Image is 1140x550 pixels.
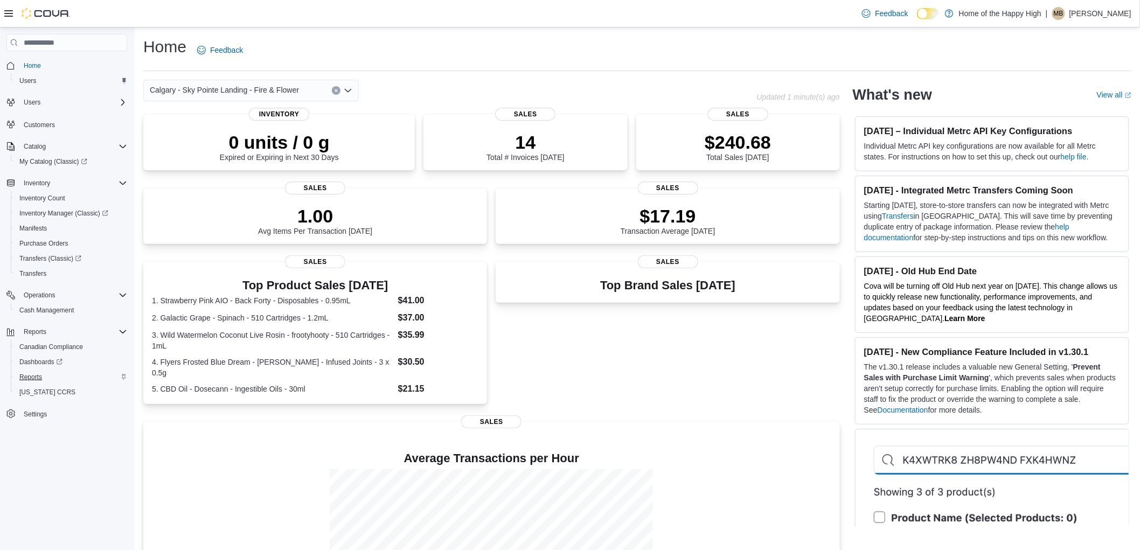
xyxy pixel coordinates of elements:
[11,385,131,400] button: [US_STATE] CCRS
[11,73,131,88] button: Users
[344,86,352,95] button: Open list of options
[11,154,131,169] a: My Catalog (Classic)
[19,407,127,421] span: Settings
[15,356,67,368] a: Dashboards
[19,306,74,315] span: Cash Management
[15,237,127,250] span: Purchase Orders
[1125,92,1131,99] svg: External link
[15,207,113,220] a: Inventory Manager (Classic)
[959,7,1041,20] p: Home of the Happy High
[486,131,564,162] div: Total # Invoices [DATE]
[2,406,131,422] button: Settings
[152,295,394,306] dt: 1. Strawberry Pink AIO - Back Forty - Disposables - 0.95mL
[15,192,69,205] a: Inventory Count
[398,356,479,368] dd: $30.50
[22,8,70,19] img: Cova
[2,116,131,132] button: Customers
[19,117,127,131] span: Customers
[708,108,768,121] span: Sales
[875,8,908,19] span: Feedback
[15,252,86,265] a: Transfers (Classic)
[15,222,127,235] span: Manifests
[2,324,131,339] button: Reports
[19,59,127,72] span: Home
[15,356,127,368] span: Dashboards
[11,354,131,370] a: Dashboards
[757,93,840,101] p: Updated 1 minute(s) ago
[15,371,46,384] a: Reports
[864,282,1118,323] span: Cova will be turning off Old Hub next year on [DATE]. This change allows us to quickly release ne...
[24,291,55,300] span: Operations
[15,267,51,280] a: Transfers
[19,96,45,109] button: Users
[150,83,299,96] span: Calgary - Sky Pointe Landing - Fire & Flower
[19,373,42,381] span: Reports
[15,237,73,250] a: Purchase Orders
[249,108,309,121] span: Inventory
[1052,7,1065,20] div: Madyson Baerwald
[864,141,1120,162] p: Individual Metrc API key configurations are now available for all Metrc states. For instructions ...
[11,339,131,354] button: Canadian Compliance
[944,314,985,323] a: Learn More
[461,415,522,428] span: Sales
[258,205,372,235] div: Avg Items Per Transaction [DATE]
[621,205,715,235] div: Transaction Average [DATE]
[19,96,127,109] span: Users
[24,179,50,187] span: Inventory
[15,155,127,168] span: My Catalog (Classic)
[15,304,127,317] span: Cash Management
[2,95,131,110] button: Users
[220,131,339,162] div: Expired or Expiring in Next 30 Days
[19,289,127,302] span: Operations
[19,177,127,190] span: Inventory
[11,370,131,385] button: Reports
[152,312,394,323] dt: 2. Galactic Grape - Spinach - 510 Cartridges - 1.2mL
[398,311,479,324] dd: $37.00
[19,140,50,153] button: Catalog
[15,155,92,168] a: My Catalog (Classic)
[621,205,715,227] p: $17.19
[19,325,51,338] button: Reports
[705,131,771,153] p: $240.68
[152,384,394,394] dt: 5. CBD Oil - Dosecann - Ingestible Oils - 30ml
[19,388,75,396] span: [US_STATE] CCRS
[24,142,46,151] span: Catalog
[24,328,46,336] span: Reports
[398,329,479,342] dd: $35.99
[152,452,831,465] h4: Average Transactions per Hour
[19,194,65,203] span: Inventory Count
[15,371,127,384] span: Reports
[15,267,127,280] span: Transfers
[864,361,1120,415] p: The v1.30.1 release includes a valuable new General Setting, ' ', which prevents sales when produ...
[1069,7,1131,20] p: [PERSON_NAME]
[258,205,372,227] p: 1.00
[19,343,83,351] span: Canadian Compliance
[193,39,247,61] a: Feedback
[11,251,131,266] a: Transfers (Classic)
[864,346,1120,357] h3: [DATE] - New Compliance Feature Included in v1.30.1
[152,279,478,292] h3: Top Product Sales [DATE]
[638,182,698,194] span: Sales
[19,59,45,72] a: Home
[19,157,87,166] span: My Catalog (Classic)
[24,410,47,419] span: Settings
[332,86,340,95] button: Clear input
[2,58,131,73] button: Home
[6,53,127,450] nav: Complex example
[19,358,62,366] span: Dashboards
[19,119,59,131] a: Customers
[15,222,51,235] a: Manifests
[917,8,940,19] input: Dark Mode
[24,61,41,70] span: Home
[19,224,47,233] span: Manifests
[1054,7,1063,20] span: MB
[15,207,127,220] span: Inventory Manager (Classic)
[11,191,131,206] button: Inventory Count
[11,236,131,251] button: Purchase Orders
[495,108,555,121] span: Sales
[210,45,243,55] span: Feedback
[1046,7,1048,20] p: |
[858,3,912,24] a: Feedback
[11,206,131,221] a: Inventory Manager (Classic)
